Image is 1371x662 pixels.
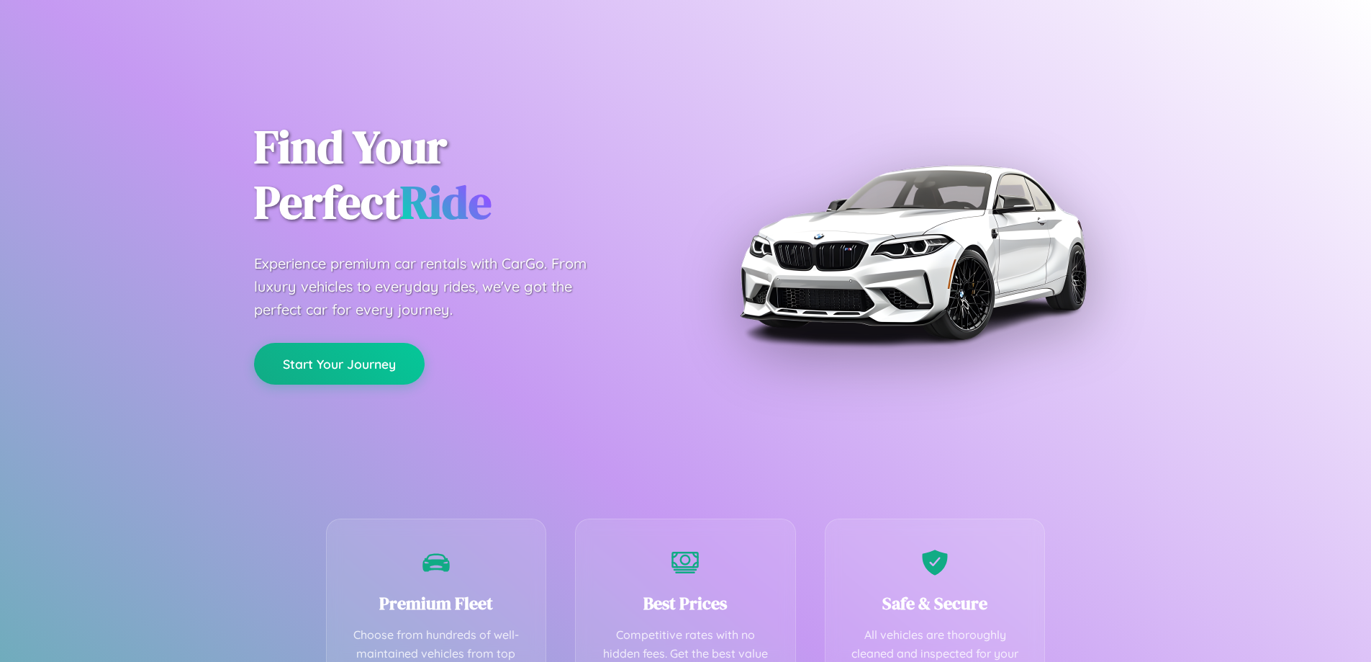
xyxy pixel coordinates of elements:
[597,591,774,615] h3: Best Prices
[254,252,614,321] p: Experience premium car rentals with CarGo. From luxury vehicles to everyday rides, we've got the ...
[400,171,492,233] span: Ride
[254,120,664,231] h1: Find Your Perfect
[847,591,1023,615] h3: Safe & Secure
[733,72,1092,432] img: Premium BMW car rental vehicle
[348,591,525,615] h3: Premium Fleet
[254,343,425,385] button: Start Your Journey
